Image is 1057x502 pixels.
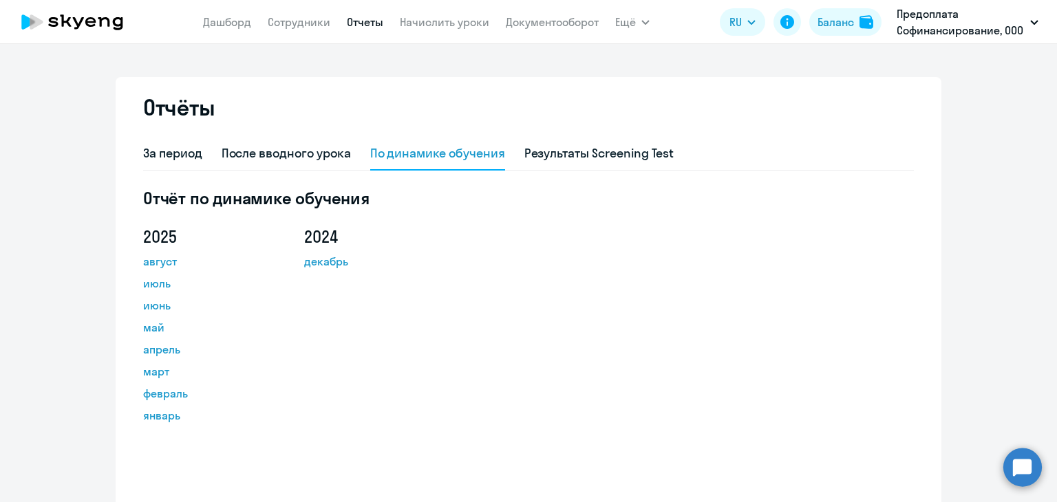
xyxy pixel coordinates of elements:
[304,253,428,270] a: декабрь
[890,6,1045,39] button: Предоплата Софинансирование, ООО "ХАЯТ КИМЬЯ"
[860,15,873,29] img: balance
[143,363,267,380] a: март
[268,15,330,29] a: Сотрудники
[524,144,674,162] div: Результаты Screening Test
[143,94,215,121] h2: Отчёты
[897,6,1025,39] p: Предоплата Софинансирование, ООО "ХАЯТ КИМЬЯ"
[143,226,267,248] h5: 2025
[729,14,742,30] span: RU
[143,341,267,358] a: апрель
[818,14,854,30] div: Баланс
[143,187,914,209] h5: Отчёт по динамике обучения
[143,253,267,270] a: август
[143,385,267,402] a: февраль
[400,15,489,29] a: Начислить уроки
[143,319,267,336] a: май
[203,15,251,29] a: Дашборд
[143,275,267,292] a: июль
[506,15,599,29] a: Документооборот
[615,8,650,36] button: Ещё
[143,407,267,424] a: январь
[143,144,202,162] div: За период
[809,8,882,36] button: Балансbalance
[615,14,636,30] span: Ещё
[304,226,428,248] h5: 2024
[720,8,765,36] button: RU
[143,297,267,314] a: июнь
[222,144,351,162] div: После вводного урока
[370,144,505,162] div: По динамике обучения
[347,15,383,29] a: Отчеты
